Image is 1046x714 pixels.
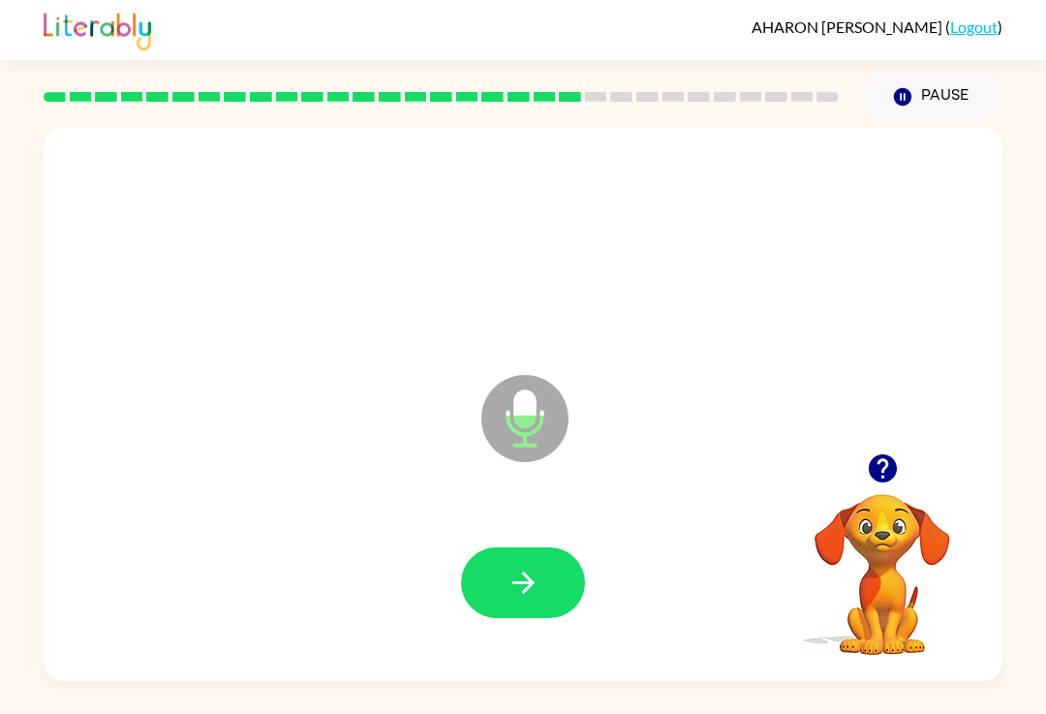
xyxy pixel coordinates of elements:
[785,464,979,658] video: Your browser must support playing .mp4 files to use Literably. Please try using another browser.
[44,8,151,50] img: Literably
[950,17,998,36] a: Logout
[752,17,945,36] span: AHARON [PERSON_NAME]
[752,17,1002,36] div: ( )
[862,75,1002,119] button: Pause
